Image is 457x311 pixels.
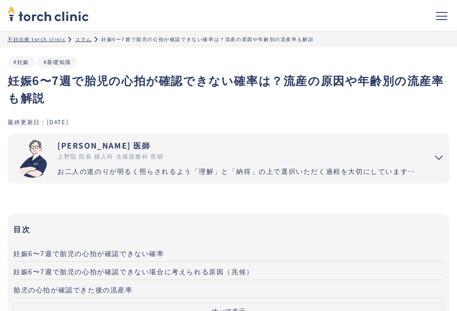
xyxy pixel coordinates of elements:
[13,248,164,258] span: 妊娠6〜7週で胎児の心拍が確認できない確率
[44,58,71,65] a: #基礎知識
[8,3,89,24] img: torch clinic
[8,134,421,183] a: [PERSON_NAME] 医師 上野院 院長 婦人科 生殖医療科 医師 お二人の道のりが明るく照らされるよう「理解」と「納得」の上で選択いただく過程を大切にしています。エビデンスに基づいた高水...
[8,118,47,126] div: 最終更新日：
[101,35,314,43] div: 妊娠6〜7週で胎児の心拍が確認できない確率は？流産の原因や年齢別の流産率も解説
[47,118,69,126] div: [DATE]
[13,285,133,294] span: 胎児の心拍が確認できた後の流産率
[13,58,29,65] a: #妊娠
[57,139,421,151] div: [PERSON_NAME] 医師
[57,166,421,176] div: お二人の道のりが明るく照らされるよう「理解」と「納得」の上で選択いただく過程を大切にしています。エビデンスに基づいた高水準の医療提供により「幸せな家族計画の実現」をお手伝いさせていただきます。
[13,222,444,236] h3: 目次
[13,280,444,298] a: 胎児の心拍が確認できた後の流産率
[8,134,449,183] summary: 市山 卓彦 [PERSON_NAME] 医師 上野院 院長 婦人科 生殖医療科 医師 お二人の道のりが明るく照らされるよう「理解」と「納得」の上で選択いただく過程を大切にしています。エビデンスに...
[8,35,65,43] a: 不妊治療 torch clinic
[8,7,89,24] a: home
[75,35,92,43] a: コラム
[13,267,254,276] span: 妊娠6〜7週で胎児の心拍が確認できない場合に考えられる原因（兆候）
[57,152,421,161] div: 上野院 院長 婦人科 生殖医療科 医師
[8,35,449,43] ul: パンくずリスト
[8,72,449,106] h1: 妊娠6〜7週で胎児の心拍が確認できない確率は？流産の原因や年齢別の流産率も解説
[13,244,444,262] a: 妊娠6〜7週で胎児の心拍が確認できない確率
[13,262,444,280] a: 妊娠6〜7週で胎児の心拍が確認できない場合に考えられる原因（兆候）
[13,139,52,178] img: 市山 卓彦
